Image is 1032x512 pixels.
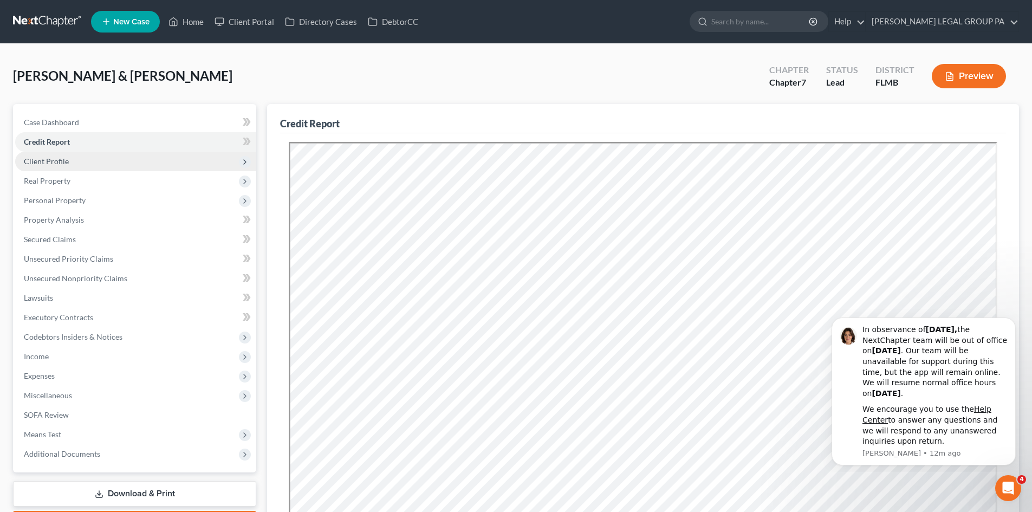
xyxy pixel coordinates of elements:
a: Unsecured Priority Claims [15,249,256,269]
div: Chapter [769,64,809,76]
span: Property Analysis [24,215,84,224]
span: Expenses [24,371,55,380]
span: SOFA Review [24,410,69,419]
span: [PERSON_NAME] & [PERSON_NAME] [13,68,232,83]
a: DebtorCC [362,12,424,31]
button: Preview [932,64,1006,88]
span: Real Property [24,176,70,185]
div: Status [826,64,858,76]
span: 4 [1017,475,1026,484]
a: SOFA Review [15,405,256,425]
span: Income [24,352,49,361]
span: Credit Report [24,137,70,146]
a: Case Dashboard [15,113,256,132]
a: [PERSON_NAME] LEGAL GROUP PA [866,12,1018,31]
span: New Case [113,18,150,26]
div: Lead [826,76,858,89]
span: Unsecured Priority Claims [24,254,113,263]
a: Home [163,12,209,31]
input: Search by name... [711,11,810,31]
span: Secured Claims [24,235,76,244]
div: Credit Report [280,117,340,130]
a: Property Analysis [15,210,256,230]
a: Lawsuits [15,288,256,308]
div: FLMB [875,76,914,89]
a: Unsecured Nonpriority Claims [15,269,256,288]
span: Unsecured Nonpriority Claims [24,274,127,283]
a: Secured Claims [15,230,256,249]
span: Means Test [24,430,61,439]
a: Download & Print [13,481,256,507]
iframe: Intercom live chat [995,475,1021,501]
a: Directory Cases [280,12,362,31]
span: Additional Documents [24,449,100,458]
span: Codebtors Insiders & Notices [24,332,122,341]
span: 7 [801,77,806,87]
div: Chapter [769,76,809,89]
iframe: Intercom notifications message [815,308,1032,472]
a: Help [829,12,865,31]
span: Lawsuits [24,293,53,302]
a: Executory Contracts [15,308,256,327]
span: Case Dashboard [24,118,79,127]
span: Executory Contracts [24,313,93,322]
div: District [875,64,914,76]
span: Miscellaneous [24,391,72,400]
a: Credit Report [15,132,256,152]
a: Client Portal [209,12,280,31]
span: Client Profile [24,157,69,166]
span: Personal Property [24,196,86,205]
